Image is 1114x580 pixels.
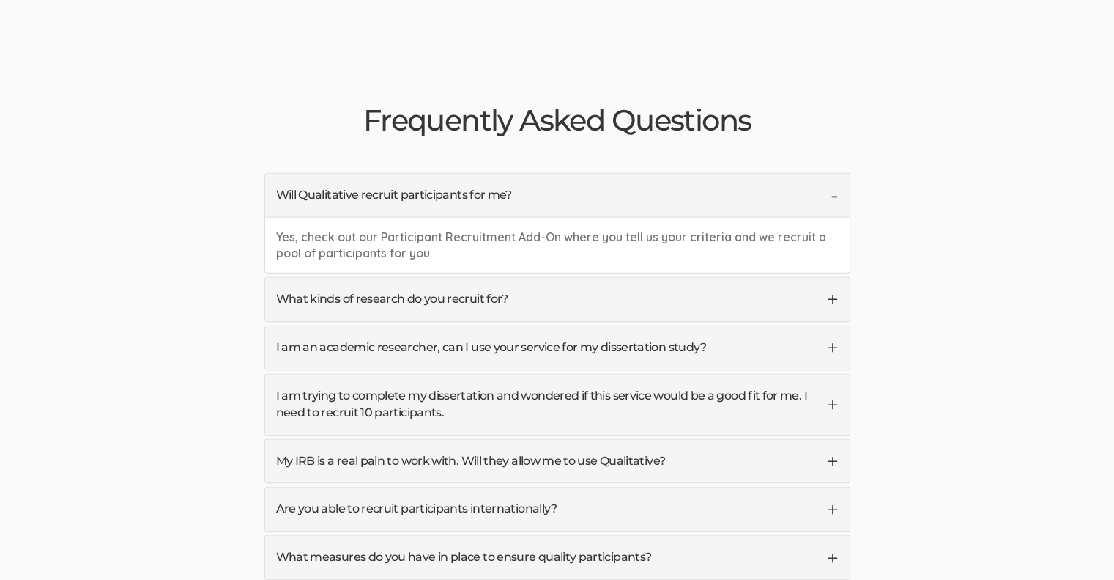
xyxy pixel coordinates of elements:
[265,440,850,483] a: My IRB is a real pain to work with. Will they allow me to use Qualitative?
[264,104,850,136] h2: Frequently Asked Questions
[265,174,850,217] a: Will Qualitative recruit participants for me?
[265,375,850,435] a: I am trying to complete my dissertation and wondered if this service would be a good fit for me. ...
[265,488,850,531] a: Are you able to recruit participants internationally?
[265,278,850,321] a: What kinds of research do you recruit for?
[265,217,850,274] div: Yes, check out our Participant Recruitment Add-On where you tell us your criteria and we recruit ...
[265,326,850,370] a: I am an academic researcher, can I use your service for my dissertation study?
[265,536,850,579] a: What measures do you have in place to ensure quality participants?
